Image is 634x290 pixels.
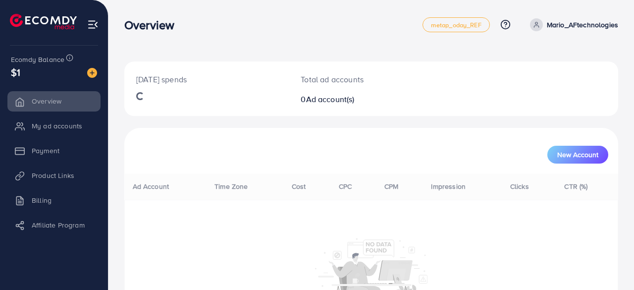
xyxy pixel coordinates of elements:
[526,18,618,31] a: Mario_AFtechnologies
[87,68,97,78] img: image
[87,19,99,30] img: menu
[124,18,182,32] h3: Overview
[301,73,400,85] p: Total ad accounts
[11,55,64,64] span: Ecomdy Balance
[306,94,355,105] span: Ad account(s)
[547,146,608,164] button: New Account
[431,22,481,28] span: metap_oday_REF
[423,17,490,32] a: metap_oday_REF
[557,151,598,158] span: New Account
[301,95,400,104] h2: 0
[11,65,20,79] span: $1
[547,19,618,31] p: Mario_AFtechnologies
[10,14,77,29] img: logo
[136,73,277,85] p: [DATE] spends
